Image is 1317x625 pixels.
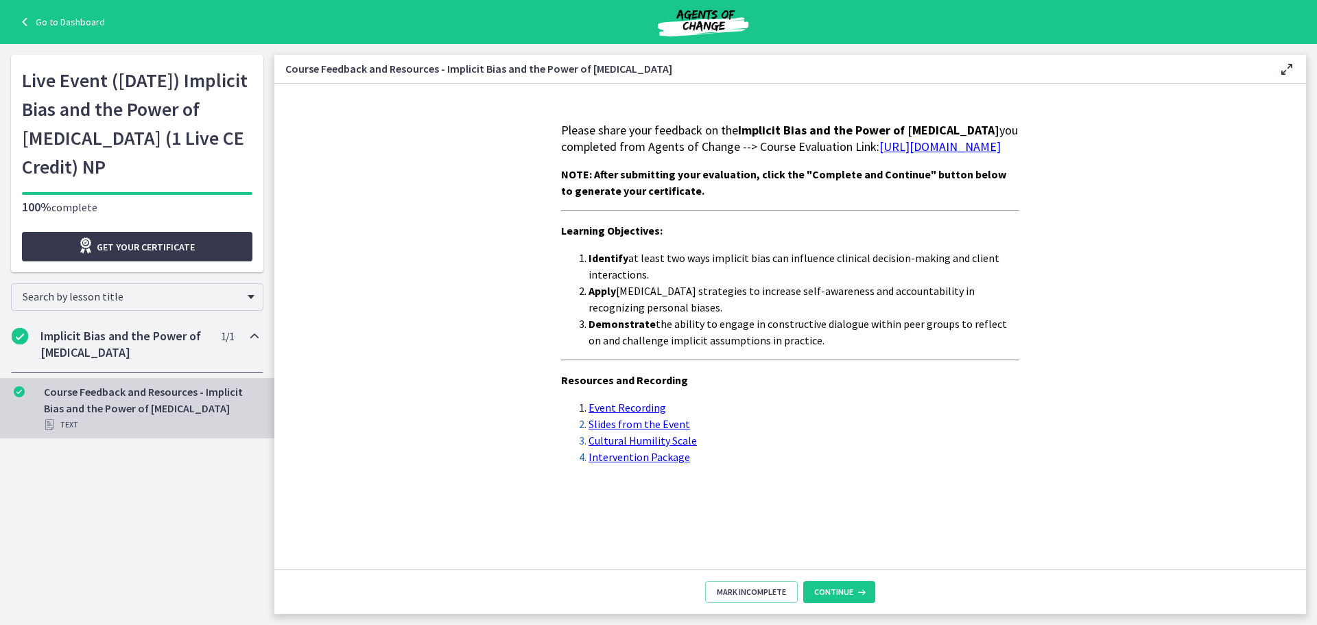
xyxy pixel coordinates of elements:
[879,139,1001,154] a: [URL][DOMAIN_NAME]
[44,416,258,433] div: Text
[44,384,258,433] div: Course Feedback and Resources - Implicit Bias and the Power of [MEDICAL_DATA]
[589,284,616,298] strong: Apply
[22,199,252,215] p: complete
[561,167,1006,198] span: NOTE: After submitting your evaluation, click the "Complete and Continue" button below to generat...
[14,386,25,397] i: Completed
[589,251,628,265] strong: Identify
[23,290,241,303] span: Search by lesson title
[561,224,663,237] span: Learning Objectives:
[40,328,208,361] h2: Implicit Bias and the Power of [MEDICAL_DATA]
[589,317,656,331] strong: Demonstrate
[221,328,234,344] span: 1 / 1
[814,587,853,598] span: Continue
[589,401,666,414] a: Event Recording
[561,122,1018,154] span: Please share your feedback on the you completed from Agents of Change --> Course Evaluation Link:
[12,328,28,344] i: Completed
[621,5,785,38] img: Agents of Change Social Work Test Prep
[589,283,1019,316] li: [MEDICAL_DATA] strategies to increase self-awareness and accountability in recognizing personal b...
[717,587,786,598] span: Mark Incomplete
[589,450,690,464] a: Intervention Package
[589,434,697,447] a: Cultural Humility Scale
[803,581,875,603] button: Continue
[97,239,195,255] span: Get your certificate
[11,283,263,311] div: Search by lesson title
[589,250,1019,283] li: at least two ways implicit bias can influence clinical decision-making and client interactions.
[589,417,690,431] a: Slides from the Event
[285,60,1257,77] h3: Course Feedback and Resources - Implicit Bias and the Power of [MEDICAL_DATA]
[561,373,688,387] span: Resources and Recording
[589,316,1019,349] li: the ability to engage in constructive dialogue within peer groups to reflect on and challenge imp...
[738,122,999,138] strong: Implicit Bias and the Power of [MEDICAL_DATA]
[22,66,252,181] h1: Live Event ([DATE]) Implicit Bias and the Power of [MEDICAL_DATA] (1 Live CE Credit) NP
[705,581,798,603] button: Mark Incomplete
[22,199,51,215] span: 100%
[22,232,252,261] a: Get your certificate
[16,14,105,30] a: Go to Dashboard
[78,237,97,254] i: Opens in a new window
